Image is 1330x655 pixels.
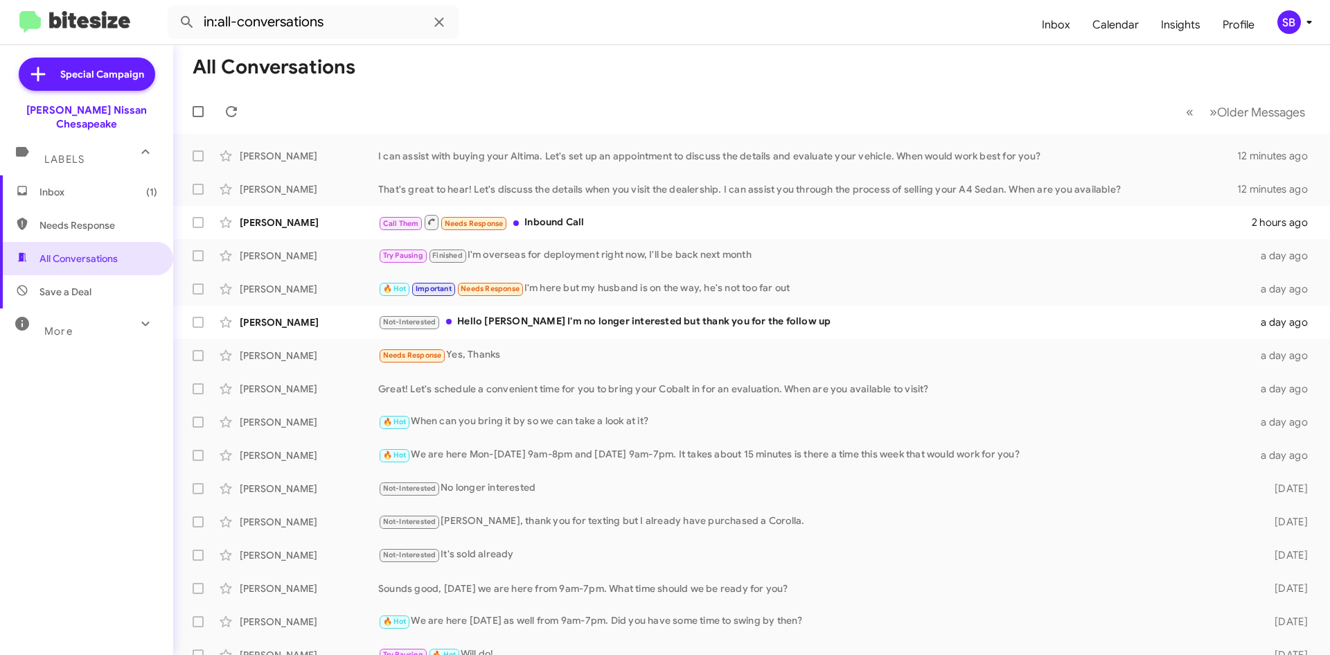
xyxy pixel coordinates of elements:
[1266,10,1315,34] button: SB
[378,514,1252,530] div: [PERSON_NAME], thank you for texting but I already have purchased a Corolla.
[378,314,1252,330] div: Hello [PERSON_NAME] I'm no longer interested but thank you for the follow up
[240,415,378,429] div: [PERSON_NAME]
[168,6,459,39] input: Search
[1237,149,1319,163] div: 12 minutes ago
[383,484,436,493] span: Not-Interested
[378,480,1252,496] div: No longer interested
[1031,5,1081,45] a: Inbox
[240,382,378,396] div: [PERSON_NAME]
[240,448,378,462] div: [PERSON_NAME]
[378,547,1252,563] div: It's sold already
[383,417,407,426] span: 🔥 Hot
[240,548,378,562] div: [PERSON_NAME]
[378,182,1237,196] div: That's great to hear! Let's discuss the details when you visit the dealership. I can assist you t...
[383,617,407,626] span: 🔥 Hot
[1252,548,1319,562] div: [DATE]
[1252,315,1319,329] div: a day ago
[1178,98,1202,126] button: Previous
[1150,5,1212,45] a: Insights
[240,149,378,163] div: [PERSON_NAME]
[240,182,378,196] div: [PERSON_NAME]
[378,213,1252,231] div: Inbound Call
[383,351,442,360] span: Needs Response
[1252,482,1319,496] div: [DATE]
[1252,382,1319,396] div: a day ago
[383,284,407,293] span: 🔥 Hot
[1252,582,1319,595] div: [DATE]
[1252,349,1319,363] div: a day ago
[378,447,1252,463] div: We are here Mon-[DATE] 9am-8pm and [DATE] 9am-7pm. It takes about 15 minutes is there a time this...
[146,185,157,199] span: (1)
[1277,10,1301,34] div: SB
[383,251,423,260] span: Try Pausing
[1252,515,1319,529] div: [DATE]
[1237,182,1319,196] div: 12 minutes ago
[1252,216,1319,229] div: 2 hours ago
[44,325,73,338] span: More
[378,582,1252,595] div: Sounds good, [DATE] we are here from 9am-7pm. What time should we be ready for you?
[383,517,436,526] span: Not-Interested
[378,347,1252,363] div: Yes, Thanks
[240,582,378,595] div: [PERSON_NAME]
[1186,103,1194,121] span: «
[1178,98,1313,126] nav: Page navigation example
[1217,105,1305,120] span: Older Messages
[193,56,355,78] h1: All Conversations
[383,317,436,326] span: Not-Interested
[19,58,155,91] a: Special Campaign
[240,216,378,229] div: [PERSON_NAME]
[1252,415,1319,429] div: a day ago
[1212,5,1266,45] a: Profile
[378,414,1252,430] div: When can you bring it by so we can take a look at it?
[445,219,504,228] span: Needs Response
[383,219,419,228] span: Call Them
[378,613,1252,629] div: We are here [DATE] as well from 9am-7pm. Did you have some time to swing by then?
[240,515,378,529] div: [PERSON_NAME]
[39,285,91,299] span: Save a Deal
[378,149,1237,163] div: I can assist with buying your Altima. Let's set up an appointment to discuss the details and eval...
[240,615,378,629] div: [PERSON_NAME]
[39,252,118,265] span: All Conversations
[383,550,436,559] span: Not-Interested
[240,349,378,363] div: [PERSON_NAME]
[1201,98,1313,126] button: Next
[1209,103,1217,121] span: »
[60,67,144,81] span: Special Campaign
[240,315,378,329] div: [PERSON_NAME]
[39,185,157,199] span: Inbox
[240,282,378,296] div: [PERSON_NAME]
[1252,282,1319,296] div: a day ago
[1252,615,1319,629] div: [DATE]
[378,382,1252,396] div: Great! Let's schedule a convenient time for you to bring your Cobalt in for an evaluation. When a...
[1081,5,1150,45] a: Calendar
[383,451,407,460] span: 🔥 Hot
[44,153,85,166] span: Labels
[1252,249,1319,263] div: a day ago
[240,482,378,496] div: [PERSON_NAME]
[432,251,463,260] span: Finished
[378,247,1252,263] div: I'm overseas for deployment right now, I'll be back next month
[1252,448,1319,462] div: a day ago
[461,284,520,293] span: Needs Response
[378,281,1252,297] div: I'm here but my husband is on the way, he's not too far out
[416,284,452,293] span: Important
[240,249,378,263] div: [PERSON_NAME]
[39,218,157,232] span: Needs Response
